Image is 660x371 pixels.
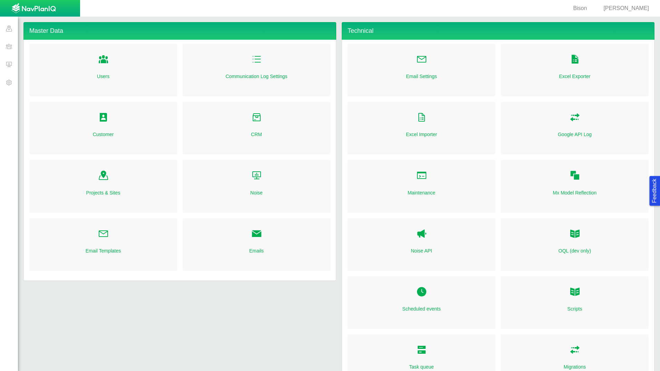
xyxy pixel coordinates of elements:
a: Noise API [411,247,432,254]
a: Communication Log Settings [226,73,288,80]
a: Folder Open Icon [98,227,109,242]
a: Folder Open Icon [251,110,262,125]
a: Scheduled events [402,305,440,312]
a: Folder Open Icon [251,52,262,67]
h4: Technical [342,22,654,40]
div: Folder Open Icon Excel Importer [348,102,495,154]
a: Folder Open Icon [98,168,109,183]
a: Task queue [409,363,434,370]
div: Noise API Noise API [348,218,495,271]
div: OQL OQL (dev only) [501,218,649,271]
h4: Master Data [23,22,336,40]
a: Folder Open Icon [416,110,427,125]
a: Folder Open Icon [570,168,580,183]
a: Folder Open Icon [251,168,262,183]
div: Folder Open Icon Customer [29,102,177,154]
a: Scripts [567,305,582,312]
a: CRM [251,131,262,138]
a: Folder Open Icon [416,343,427,358]
a: Google API Log [558,131,592,138]
div: Folder Open Icon Emails [183,218,330,271]
div: Folder Open Icon Projects & Sites [29,160,177,212]
a: Noise API [416,227,427,242]
a: Migrations [564,363,586,370]
a: OQL (dev only) [559,247,591,254]
a: Noise [250,189,263,196]
a: Mx Model Reflection [553,189,597,196]
div: Folder Open Icon CRM [183,102,330,154]
div: Folder Open Icon Communication Log Settings [183,44,330,96]
a: Emails [249,247,264,254]
span: Bison [573,5,587,11]
div: Folder Open Icon Mx Model Reflection [501,160,649,212]
div: Folder Open Icon Email Settings [348,44,495,96]
a: Email Templates [86,247,121,254]
a: OQL [570,227,580,242]
a: Excel Importer [406,131,437,138]
a: Folder Open Icon [570,52,580,67]
div: Folder Open Icon Scripts [501,276,649,329]
a: Customer [93,131,114,138]
button: Feedback [649,176,660,206]
a: Folder Open Icon [98,52,109,67]
div: Folder Open Icon Maintenance [348,160,495,212]
a: Excel Exporter [559,73,590,80]
a: Projects & Sites [86,189,120,196]
a: Folder Open Icon [416,285,427,300]
a: Email Settings [406,73,437,80]
a: Folder Open Icon [570,343,580,358]
span: [PERSON_NAME] [603,5,649,11]
div: Folder Open Icon Excel Exporter [501,44,649,96]
div: Folder Open Icon Noise [183,160,330,212]
a: Folder Open Icon [570,285,580,300]
div: [PERSON_NAME] [595,4,652,12]
a: Folder Open Icon [416,168,427,183]
img: UrbanGroupSolutionsTheme$USG_Images$logo.png [11,3,56,14]
a: Maintenance [408,189,435,196]
div: Folder Open Icon Google API Log [501,102,649,154]
div: Folder Open Icon Users [29,44,177,96]
div: Folder Open Icon Scheduled events [348,276,495,329]
a: Folder Open Icon [416,52,427,67]
a: Folder Open Icon [251,227,262,242]
div: Folder Open Icon Email Templates [29,218,177,271]
a: Users [97,73,110,80]
a: Folder Open Icon [570,110,580,125]
a: Folder Open Icon [98,110,109,125]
